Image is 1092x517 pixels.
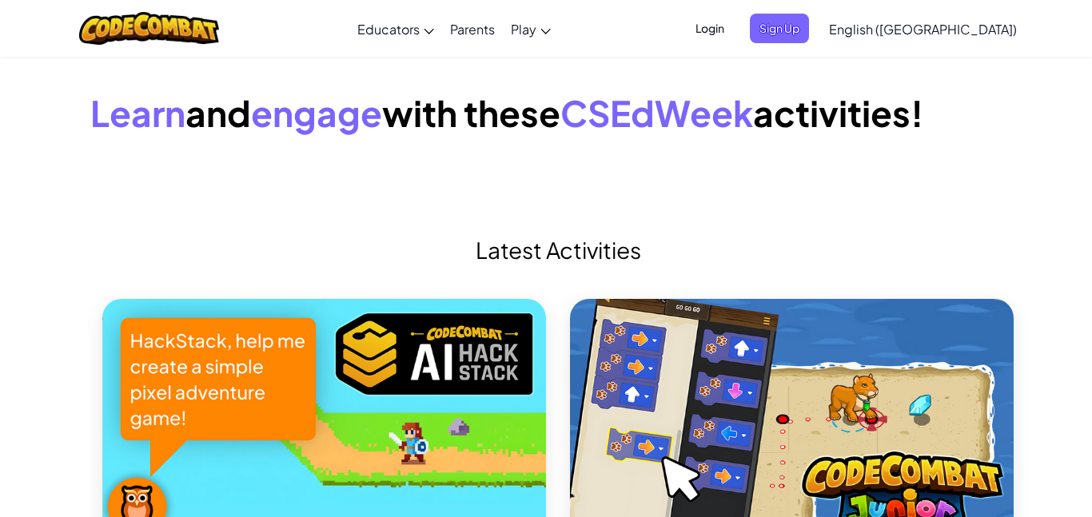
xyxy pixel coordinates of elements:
[90,90,185,135] span: Learn
[503,7,559,50] a: Play
[686,14,734,43] button: Login
[79,12,219,45] img: CodeCombat logo
[753,90,923,135] span: activities!
[382,90,560,135] span: with these
[560,90,753,135] span: CSEdWeek
[442,7,503,50] a: Parents
[251,90,382,135] span: engage
[511,21,536,38] span: Play
[821,7,1025,50] a: English ([GEOGRAPHIC_DATA])
[750,14,809,43] button: Sign Up
[102,233,1014,267] h2: Latest Activities
[829,21,1017,38] span: English ([GEOGRAPHIC_DATA])
[349,7,442,50] a: Educators
[185,90,251,135] span: and
[357,21,420,38] span: Educators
